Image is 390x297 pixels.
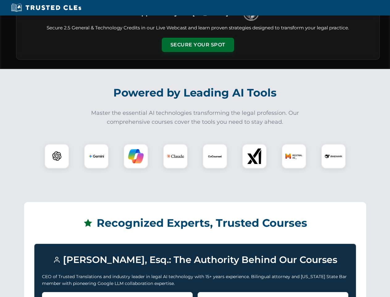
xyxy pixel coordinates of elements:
[247,148,262,164] img: xAI Logo
[24,82,366,104] h2: Powered by Leading AI Tools
[207,148,223,164] img: CoCounsel Logo
[163,144,188,169] div: Claude
[285,148,303,165] img: Mistral AI Logo
[162,38,234,52] button: Secure Your Spot
[42,252,348,268] h3: [PERSON_NAME], Esq.: The Authority Behind Our Courses
[321,144,346,169] div: DeepSeek
[42,273,348,287] p: CEO of Trusted Translations and industry leader in legal AI technology with 15+ years experience....
[84,144,109,169] div: Gemini
[44,144,69,169] div: ChatGPT
[242,144,267,169] div: xAI
[124,144,148,169] div: Copilot
[87,109,303,127] p: Master the essential AI technologies transforming the legal profession. Our comprehensive courses...
[34,212,356,234] h2: Recognized Experts, Trusted Courses
[167,148,184,165] img: Claude Logo
[9,3,83,12] img: Trusted CLEs
[282,144,306,169] div: Mistral AI
[24,24,372,32] p: Secure 2.5 General & Technology Credits in our Live Webcast and learn proven strategies designed ...
[128,148,144,164] img: Copilot Logo
[325,148,342,165] img: DeepSeek Logo
[203,144,227,169] div: CoCounsel
[89,148,104,164] img: Gemini Logo
[48,147,66,165] img: ChatGPT Logo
